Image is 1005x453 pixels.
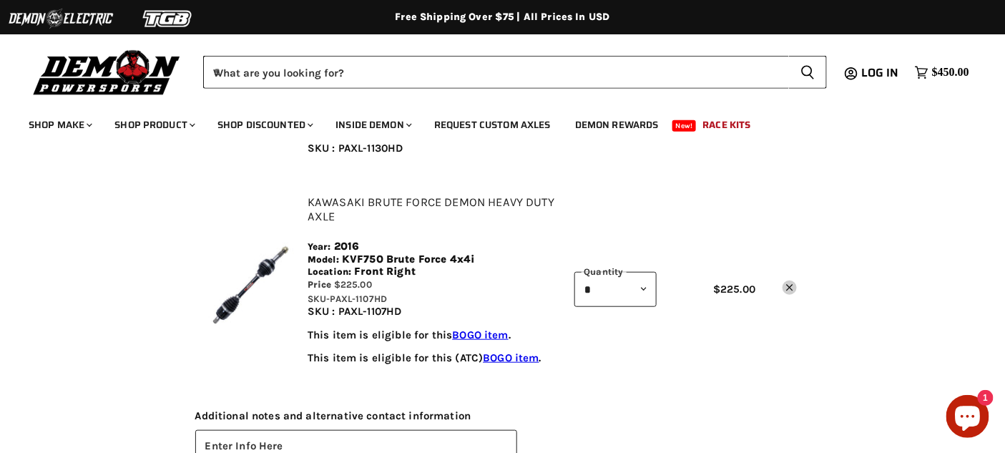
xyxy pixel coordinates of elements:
[342,253,474,266] span: KVF750 Brute Force 4x4i
[908,62,976,83] a: $450.00
[942,395,994,442] inbox-online-store-chat: Shopify online store chat
[7,5,114,32] img: Demon Electric Logo 2
[104,110,204,140] a: Shop Product
[855,67,908,79] a: Log in
[308,142,403,155] span: SKU : PAXL-1130HD
[355,266,416,278] span: Front Right
[18,110,101,140] a: Shop Make
[195,410,810,422] span: Additional notes and alternative contact information
[308,279,332,290] span: Price
[308,241,331,252] span: Year:
[208,243,294,328] img: Kawasaki Brute Force Demon Heavy Duty Axle - SKU-PAXL-1107HD
[334,279,372,290] span: $225.00
[692,110,762,140] a: Race Kits
[334,240,360,253] span: 2016
[325,110,421,140] a: Inside Demon
[423,110,562,140] a: Request Custom Axles
[308,352,561,364] p: This item is eligible for this (ATC) .
[861,64,899,82] span: Log in
[789,56,827,89] button: Search
[308,292,561,306] div: SKU-PAXL-1107HD
[932,66,969,79] span: $450.00
[713,283,755,296] span: $225.00
[308,266,351,277] span: Location:
[29,47,185,97] img: Demon Powersports
[574,272,657,307] select: Quantity
[483,351,539,364] a: BOGO item
[783,281,797,295] a: remove Kawasaki Brute Force Demon Heavy Duty Axle
[114,5,222,32] img: TGB Logo 2
[308,305,402,318] span: SKU : PAXL-1107HD
[564,110,670,140] a: Demon Rewards
[453,328,509,341] a: BOGO item
[672,120,697,132] span: New!
[308,254,339,265] span: Model:
[203,56,827,89] form: Product
[18,104,966,140] ul: Main menu
[207,110,322,140] a: Shop Discounted
[308,329,561,341] p: This item is eligible for this .
[203,56,789,89] input: When autocomplete results are available use up and down arrows to review and enter to select
[308,195,554,223] a: Kawasaki Brute Force Demon Heavy Duty Axle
